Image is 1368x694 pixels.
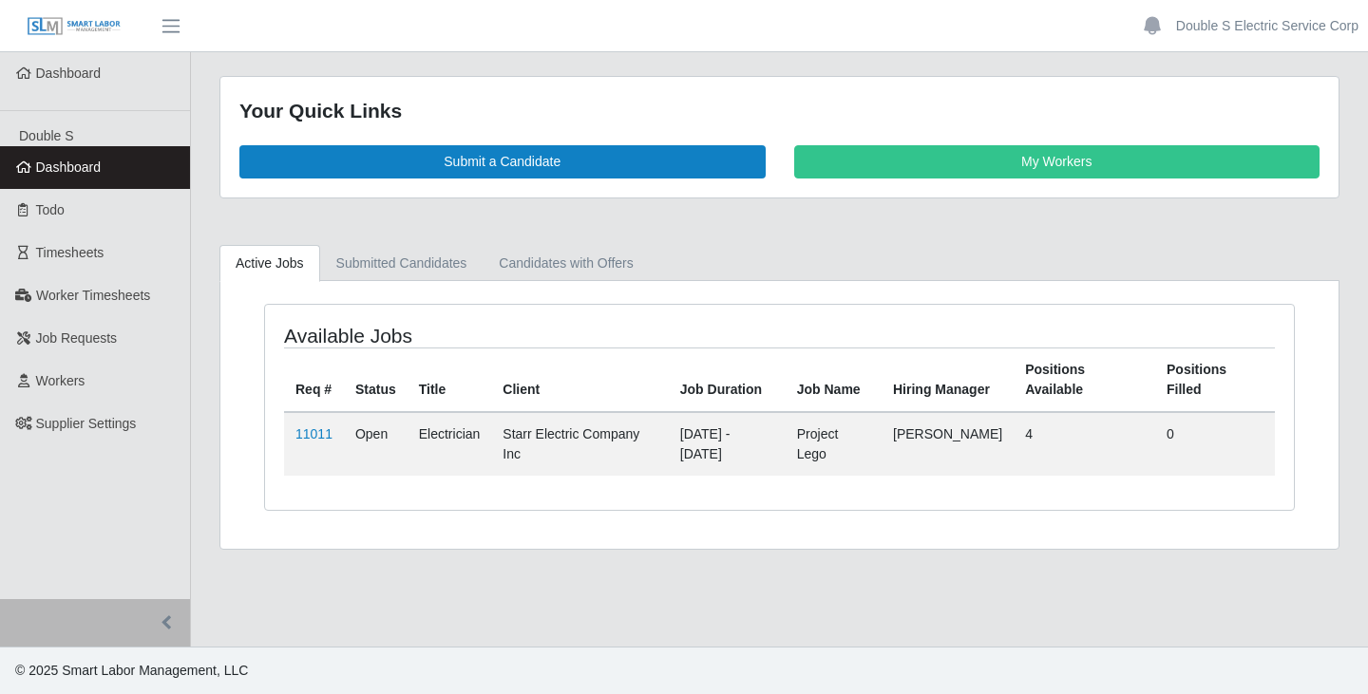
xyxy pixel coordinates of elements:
span: Double S [19,128,74,143]
td: Open [344,412,408,476]
a: My Workers [794,145,1320,178]
th: Status [344,347,408,412]
span: Supplier Settings [36,416,137,431]
a: Candidates with Offers [483,245,649,282]
th: Positions Filled [1155,347,1275,412]
span: Todo [36,202,65,217]
span: Workers [36,373,85,388]
td: Project Lego [786,412,882,476]
span: Timesheets [36,245,104,260]
td: [DATE] - [DATE] [669,412,786,476]
a: Double S Electric Service Corp [1176,16,1358,36]
th: Job Duration [669,347,786,412]
h4: Available Jobs [284,324,680,347]
a: Active Jobs [219,245,320,282]
a: Submit a Candidate [239,145,766,178]
span: Job Requests [36,330,118,346]
span: © 2025 Smart Labor Management, LLC [15,663,248,678]
th: Hiring Manager [882,347,1014,412]
th: Req # [284,347,344,412]
th: Title [408,347,492,412]
th: Positions Available [1014,347,1155,412]
td: Electrician [408,412,492,476]
span: Worker Timesheets [36,288,150,303]
th: Client [491,347,668,412]
span: Dashboard [36,159,102,175]
span: Dashboard [36,66,102,81]
a: 11011 [295,426,332,441]
img: SLM Logo [27,16,122,37]
div: Your Quick Links [239,96,1320,126]
th: Job Name [786,347,882,412]
td: Starr Electric Company Inc [491,412,668,476]
td: 0 [1155,412,1275,476]
a: Submitted Candidates [320,245,484,282]
td: 4 [1014,412,1155,476]
td: [PERSON_NAME] [882,412,1014,476]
